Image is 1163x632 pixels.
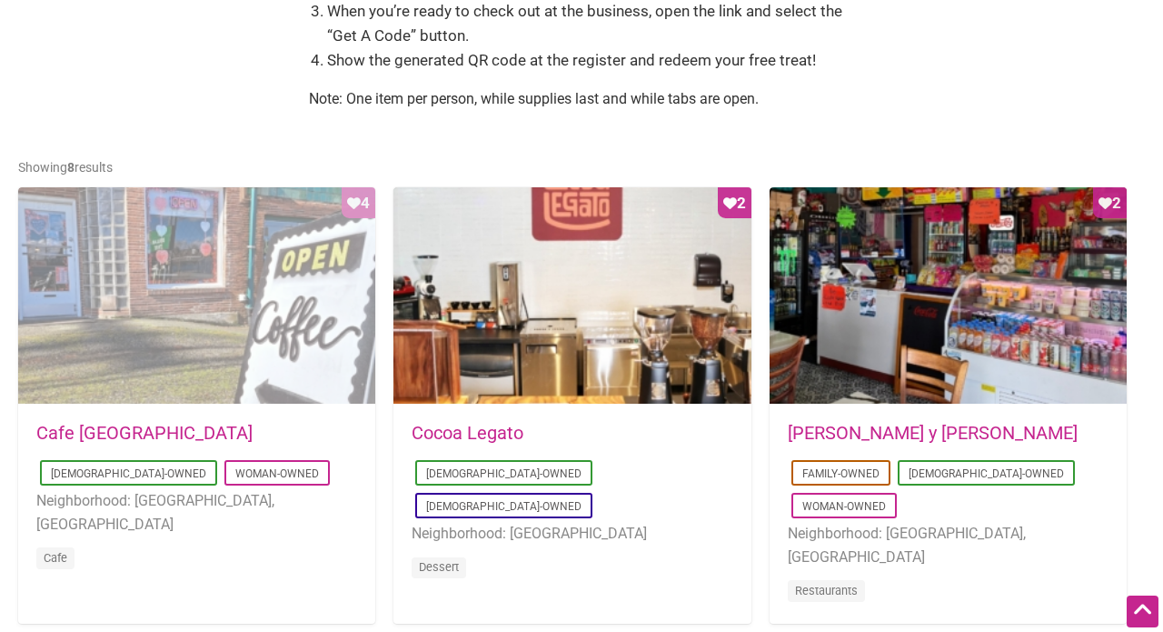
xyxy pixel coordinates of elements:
[788,422,1078,444] a: [PERSON_NAME] y [PERSON_NAME]
[788,522,1108,568] li: Neighborhood: [GEOGRAPHIC_DATA], [GEOGRAPHIC_DATA]
[426,500,581,513] a: [DEMOGRAPHIC_DATA]-Owned
[802,500,886,513] a: Woman-Owned
[18,160,113,175] span: Showing results
[795,584,858,597] a: Restaurants
[419,560,459,574] a: Dessert
[36,422,253,444] a: Cafe [GEOGRAPHIC_DATA]
[36,489,357,536] li: Neighborhood: [GEOGRAPHIC_DATA], [GEOGRAPHIC_DATA]
[309,87,854,111] p: Note: One item per person, while supplies last and while tabs are open.
[327,48,854,73] li: Show the generated QR code at the register and redeem your free treat!
[412,422,523,444] a: Cocoa Legato
[909,467,1064,480] a: [DEMOGRAPHIC_DATA]-Owned
[412,522,732,546] li: Neighborhood: [GEOGRAPHIC_DATA]
[67,160,75,175] b: 8
[44,551,67,565] a: Cafe
[51,467,206,480] a: [DEMOGRAPHIC_DATA]-Owned
[426,467,581,480] a: [DEMOGRAPHIC_DATA]-Owned
[1127,596,1158,627] div: Scroll Back to Top
[235,467,319,480] a: Woman-Owned
[802,467,880,480] a: Family-Owned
